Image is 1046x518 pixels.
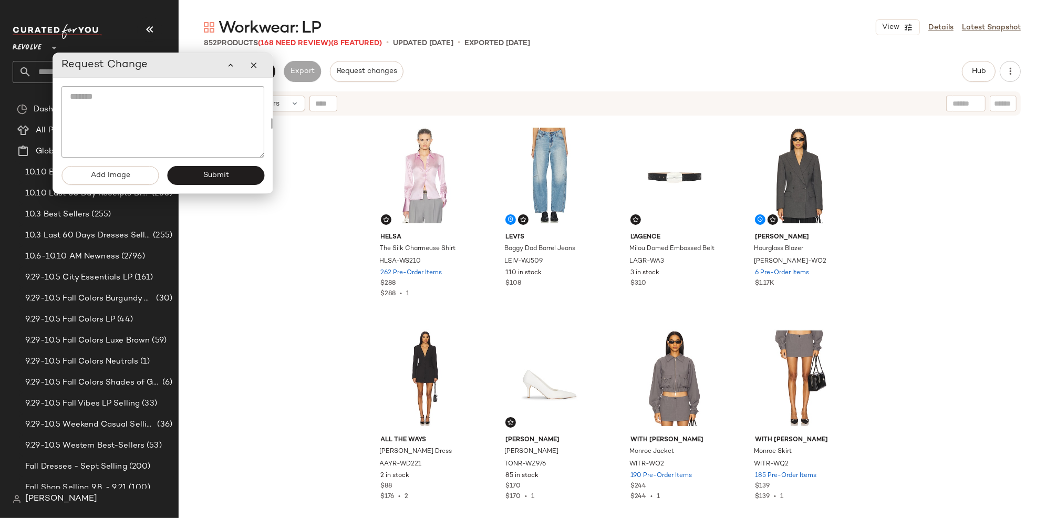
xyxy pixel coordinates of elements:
[160,377,172,389] span: (6)
[622,122,728,229] img: LAGR-WA3_V1.jpg
[646,493,657,500] span: •
[25,482,127,494] span: Fall Shop Selling 9.8. - 9.21
[381,482,392,491] span: $88
[336,67,397,76] span: Request changes
[395,493,405,500] span: •
[25,167,97,179] span: 10.10 Best-Sellers
[505,233,594,242] span: LEVI'S
[505,471,538,481] span: 85 in stock
[755,493,770,500] span: $139
[770,216,776,223] img: svg%3e
[127,461,151,473] span: (200)
[971,67,986,76] span: Hub
[25,419,155,431] span: 9.29-10.5 Weekend Casual Selling
[25,314,115,326] span: 9.29-10.5 Fall Colors LP
[25,377,160,389] span: 9.29-10.5 Fall Colors Shades of Green
[504,257,543,266] span: LEIV-WJ509
[25,272,132,284] span: 9.29-10.5 City Essentials LP
[630,482,646,491] span: $244
[381,279,396,288] span: $288
[630,436,719,445] span: With [PERSON_NAME]
[154,293,172,305] span: (30)
[629,447,674,457] span: Monroe Jacket
[380,257,421,266] span: HLSA-WS210
[393,38,453,49] p: updated [DATE]
[633,216,639,223] img: svg%3e
[36,125,82,137] span: All Products
[13,36,42,55] span: Revolve
[531,493,534,500] span: 1
[380,244,456,254] span: The Silk Charmeuse Shirt
[25,335,150,347] span: 9.29-10.5 Fall Colors Luxe Brown
[754,257,826,266] span: [PERSON_NAME]-WO2
[497,325,603,431] img: TONR-WZ976_V1.jpg
[755,268,809,278] span: 6 Pre-Order Items
[505,279,521,288] span: $108
[381,233,470,242] span: Helsa
[630,268,659,278] span: 3 in stock
[258,39,331,47] span: (168 Need Review)
[17,104,27,115] img: svg%3e
[204,22,214,33] img: svg%3e
[25,293,154,305] span: 9.29-10.5 Fall Colors Burgundy & Mauve
[505,493,521,500] span: $170
[381,493,395,500] span: $176
[755,279,774,288] span: $1.17K
[630,279,646,288] span: $310
[629,244,714,254] span: Milou Domed Embossed Belt
[505,436,594,445] span: [PERSON_NAME]
[25,209,89,221] span: 10.3 Best Sellers
[928,22,954,33] a: Details
[882,23,899,32] span: View
[380,447,452,457] span: [PERSON_NAME] Dress
[770,493,780,500] span: •
[630,493,646,500] span: $244
[381,291,396,297] span: $288
[372,325,478,431] img: AAYR-WD221_V1.jpg
[657,493,660,500] span: 1
[458,37,460,49] span: •
[25,188,150,200] span: 10.10 Last 60 Day Receipts Dresses Selling
[497,122,603,229] img: LEIV-WJ509_V1.jpg
[405,493,409,500] span: 2
[505,268,542,278] span: 110 in stock
[138,356,150,368] span: (1)
[396,291,407,297] span: •
[25,461,127,473] span: Fall Dresses - Sept Selling
[204,38,382,49] div: Products
[630,233,719,242] span: L'AGENCE
[140,398,157,410] span: (33)
[383,216,389,223] img: svg%3e
[505,482,521,491] span: $170
[520,216,526,223] img: svg%3e
[380,460,422,469] span: AAYR-WD221
[381,268,442,278] span: 262 Pre-Order Items
[755,233,844,242] span: [PERSON_NAME]
[155,419,172,431] span: (36)
[386,37,389,49] span: •
[508,419,514,426] img: svg%3e
[202,171,229,180] span: Submit
[34,103,75,116] span: Dashboard
[754,460,789,469] span: WITR-WQ2
[13,24,102,39] img: cfy_white_logo.C9jOOHJF.svg
[89,209,111,221] span: (255)
[622,325,728,431] img: WITR-WO2_V1.jpg
[464,38,530,49] p: Exported [DATE]
[755,436,844,445] span: With [PERSON_NAME]
[25,440,144,452] span: 9.29-10.5 Western Best-Sellers
[25,230,151,242] span: 10.3 Last 60 Days Dresses Selling
[780,493,783,500] span: 1
[25,356,138,368] span: 9.29-10.5 Fall Colors Neutrals
[151,230,172,242] span: (255)
[144,440,162,452] span: (53)
[747,325,852,431] img: WITR-WQ2_V1.jpg
[754,447,792,457] span: Monroe Skirt
[25,493,97,505] span: [PERSON_NAME]
[330,61,403,82] button: Request changes
[407,291,410,297] span: 1
[747,122,852,229] img: ROHR-WO2_V1.jpg
[127,482,150,494] span: (100)
[755,482,770,491] span: $139
[25,398,140,410] span: 9.29-10.5 Fall Vibes LP Selling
